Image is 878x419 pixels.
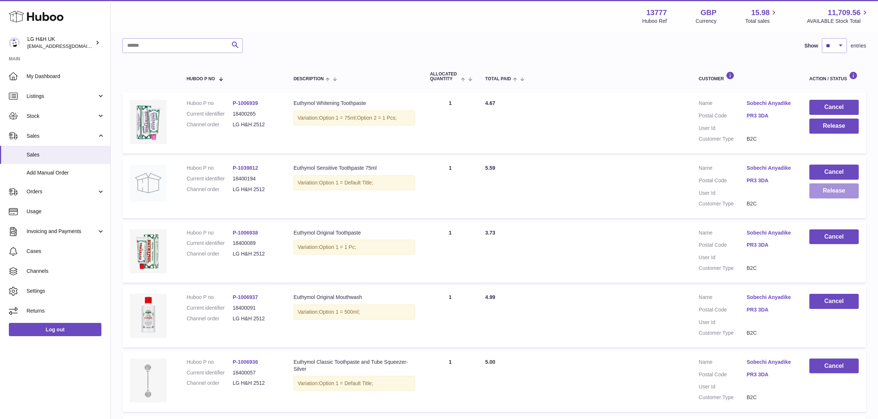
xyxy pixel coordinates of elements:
[809,165,859,180] button: Cancel
[747,242,795,249] a: PR3 3DA
[27,93,97,100] span: Listings
[807,8,869,25] a: 11,709.56 AVAILABLE Stock Total
[745,8,778,25] a: 15.98 Total sales
[807,18,869,25] span: AVAILABLE Stock Total
[187,240,233,247] dt: Current identifier
[233,294,258,300] a: P-1006937
[294,240,415,255] div: Variation:
[699,330,747,337] dt: Customer Type
[747,394,795,401] dd: B2C
[357,115,397,121] span: Option 2 = 1 Pcs;
[27,248,105,255] span: Cases
[294,175,415,190] div: Variation:
[294,165,415,172] div: Euthymol Sensitive Toothpaste 75ml
[809,359,859,374] button: Cancel
[642,18,667,25] div: Huboo Ref
[747,306,795,313] a: PR3 3DA
[27,43,108,49] span: [EMAIL_ADDRESS][DOMAIN_NAME]
[747,359,795,366] a: Sobechi Anyadike
[699,100,747,109] dt: Name
[699,200,747,207] dt: Customer Type
[130,359,167,403] img: Euthymol_Classic_Toothpaste_and_Tube_Squeezer-Silver-Image-4.webp
[699,135,747,142] dt: Customer Type
[294,359,415,373] div: Euthymol Classic Toothpaste and Tube Squeezer-Silver
[27,228,97,235] span: Invoicing and Payments
[187,250,233,257] dt: Channel order
[699,371,747,380] dt: Postal Code
[233,250,279,257] dd: LG H&H 2512
[319,244,356,250] span: Option 1 = 1 Pc;
[294,100,415,107] div: Euthymol Whitening Toothpaste
[423,92,478,154] td: 1
[9,323,101,336] a: Log out
[851,42,866,49] span: entries
[130,165,167,201] img: no-photo.jpg
[699,306,747,315] dt: Postal Code
[187,121,233,128] dt: Channel order
[233,121,279,128] dd: LG H&H 2512
[187,380,233,387] dt: Channel order
[747,371,795,378] a: PR3 3DA
[233,359,258,365] a: P-1006936
[233,175,279,182] dd: 18400194
[747,229,795,236] a: Sobechi Anyadike
[701,8,716,18] strong: GBP
[699,319,747,326] dt: User Id
[319,380,373,386] span: Option 1 = Default Title;
[747,165,795,172] a: Sobechi Anyadike
[485,230,495,236] span: 3.73
[294,77,324,81] span: Description
[423,286,478,348] td: 1
[294,294,415,301] div: Euthymol Original Mouthwash
[751,8,770,18] span: 15.98
[747,100,795,107] a: Sobechi Anyadike
[805,42,818,49] label: Show
[233,369,279,376] dd: 18400057
[809,100,859,115] button: Cancel
[27,268,105,275] span: Channels
[699,125,747,132] dt: User Id
[187,359,233,366] dt: Huboo P no
[27,73,105,80] span: My Dashboard
[699,190,747,197] dt: User Id
[699,383,747,390] dt: User Id
[699,112,747,121] dt: Postal Code
[699,265,747,272] dt: Customer Type
[485,294,495,300] span: 4.99
[809,71,859,81] div: Action / Status
[27,169,105,176] span: Add Manual Order
[294,304,415,320] div: Variation:
[187,369,233,376] dt: Current identifier
[747,294,795,301] a: Sobechi Anyadike
[699,359,747,367] dt: Name
[233,100,258,106] a: P-1006939
[187,165,233,172] dt: Huboo P no
[747,330,795,337] dd: B2C
[423,157,478,218] td: 1
[233,240,279,247] dd: 18400089
[233,110,279,117] dd: 18400265
[747,200,795,207] dd: B2C
[699,242,747,250] dt: Postal Code
[828,8,861,18] span: 11,709.56
[747,112,795,119] a: PR3 3DA
[9,37,20,48] img: veechen@lghnh.co.uk
[699,177,747,186] dt: Postal Code
[187,294,233,301] dt: Huboo P no
[294,110,415,126] div: Variation:
[809,119,859,134] button: Release
[187,304,233,311] dt: Current identifier
[187,315,233,322] dt: Channel order
[27,36,94,50] div: LG H&H UK
[485,77,511,81] span: Total paid
[130,229,167,274] img: Euthymol_Original_Toothpaste_Image-1.webp
[699,294,747,303] dt: Name
[699,394,747,401] dt: Customer Type
[233,165,258,171] a: P-1039812
[233,380,279,387] dd: LG H&H 2512
[294,376,415,391] div: Variation:
[130,100,167,144] img: whitening-toothpaste.webp
[747,177,795,184] a: PR3 3DA
[27,307,105,314] span: Returns
[187,186,233,193] dt: Channel order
